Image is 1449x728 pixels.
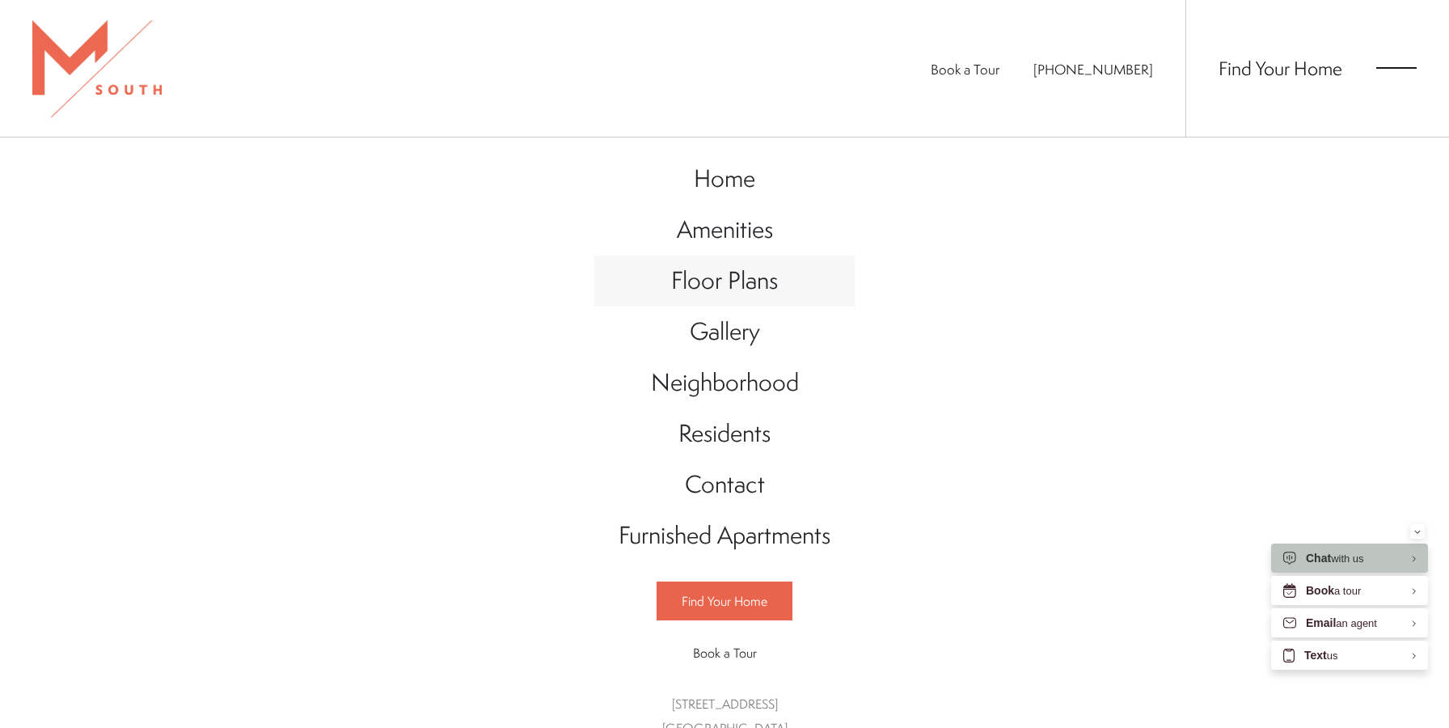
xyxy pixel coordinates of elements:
[1376,61,1417,75] button: Open Menu
[693,644,757,662] span: Book a Tour
[677,213,773,246] span: Amenities
[594,307,855,358] a: Go to Gallery
[1033,60,1153,78] span: [PHONE_NUMBER]
[657,634,792,671] a: Book a Tour
[594,358,855,408] a: Go to Neighborhood
[619,518,830,552] span: Furnished Apartments
[32,20,162,117] img: MSouth
[931,60,999,78] a: Book a Tour
[694,162,755,195] span: Home
[594,408,855,459] a: Go to Residents
[682,592,767,610] span: Find Your Home
[594,154,855,205] a: Go to Home
[657,582,792,620] a: Find Your Home
[678,417,771,450] span: Residents
[651,366,799,399] span: Neighborhood
[1033,60,1153,78] a: Call Us at 813-570-8014
[685,468,765,501] span: Contact
[1219,55,1342,81] a: Find Your Home
[594,256,855,307] a: Go to Floor Plans
[594,510,855,561] a: Go to Furnished Apartments (opens in a new tab)
[671,264,778,297] span: Floor Plans
[594,205,855,256] a: Go to Amenities
[594,459,855,510] a: Go to Contact
[690,315,760,348] span: Gallery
